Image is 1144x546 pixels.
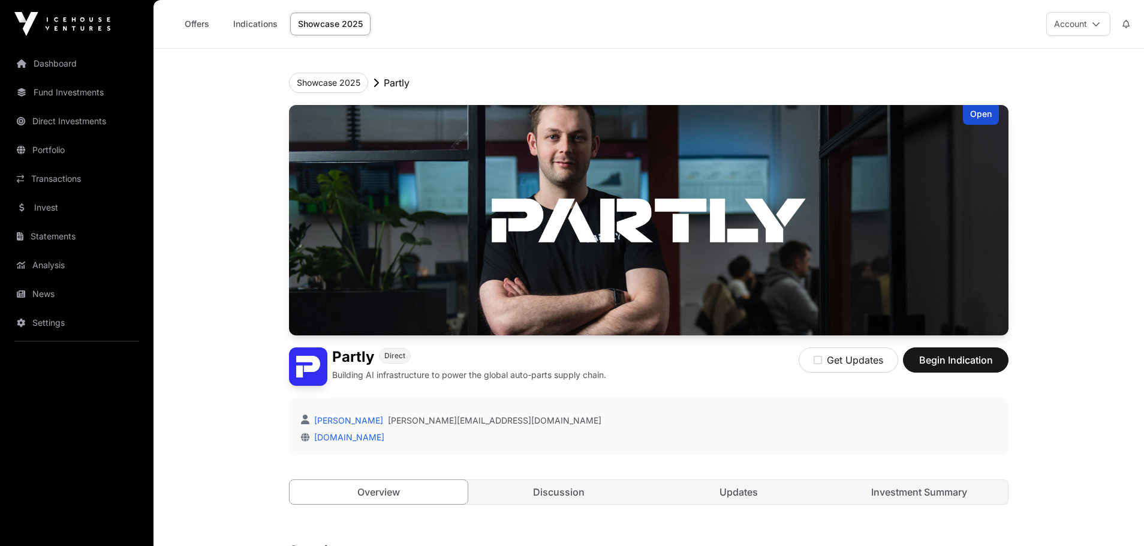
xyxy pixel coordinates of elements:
[289,347,327,386] img: Partly
[289,73,368,93] button: Showcase 2025
[470,480,648,504] a: Discussion
[332,369,606,381] p: Building AI infrastructure to power the global auto-parts supply chain.
[289,479,468,505] a: Overview
[10,223,144,250] a: Statements
[225,13,285,35] a: Indications
[10,194,144,221] a: Invest
[903,359,1008,371] a: Begin Indication
[384,76,410,90] p: Partly
[384,351,405,361] span: Direct
[10,252,144,278] a: Analysis
[918,353,994,367] span: Begin Indication
[173,13,221,35] a: Offers
[830,480,1008,504] a: Investment Summary
[309,432,384,442] a: [DOMAIN_NAME]
[1046,12,1110,36] button: Account
[312,415,383,425] a: [PERSON_NAME]
[10,50,144,77] a: Dashboard
[14,12,110,36] img: Icehouse Ventures Logo
[10,137,144,163] a: Portfolio
[903,347,1008,373] button: Begin Indication
[963,105,999,125] div: Open
[799,347,898,373] button: Get Updates
[650,480,828,504] a: Updates
[332,347,374,367] h1: Partly
[10,281,144,307] a: News
[10,108,144,134] a: Direct Investments
[290,480,1008,504] nav: Tabs
[289,105,1008,335] img: Partly
[10,79,144,106] a: Fund Investments
[10,166,144,192] a: Transactions
[388,415,601,427] a: [PERSON_NAME][EMAIL_ADDRESS][DOMAIN_NAME]
[10,310,144,336] a: Settings
[290,13,371,35] a: Showcase 2025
